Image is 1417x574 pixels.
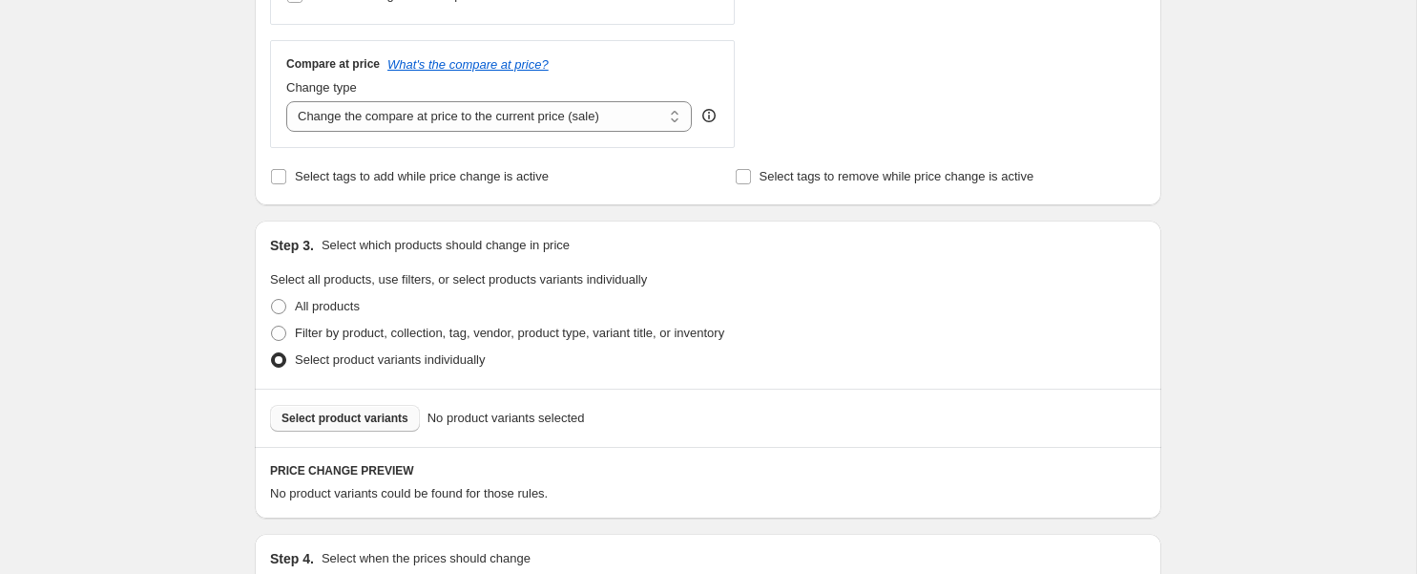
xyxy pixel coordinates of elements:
span: Select product variants individually [295,352,485,367]
span: All products [295,299,360,313]
h2: Step 3. [270,236,314,255]
span: No product variants selected [427,409,585,428]
span: No product variants could be found for those rules. [270,486,548,500]
p: Select which products should change in price [322,236,570,255]
span: Change type [286,80,357,95]
span: Select tags to add while price change is active [295,169,549,183]
button: Select product variants [270,405,420,432]
h6: PRICE CHANGE PREVIEW [270,463,1146,478]
span: Select all products, use filters, or select products variants individually [270,272,647,287]
h3: Compare at price [286,56,380,72]
span: Filter by product, collection, tag, vendor, product type, variant title, or inventory [295,326,724,340]
button: What's the compare at price? [387,57,549,72]
div: help [699,106,719,125]
span: Select product variants [281,411,408,426]
span: Select tags to remove while price change is active [760,169,1034,183]
h2: Step 4. [270,549,314,568]
p: Select when the prices should change [322,549,531,568]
